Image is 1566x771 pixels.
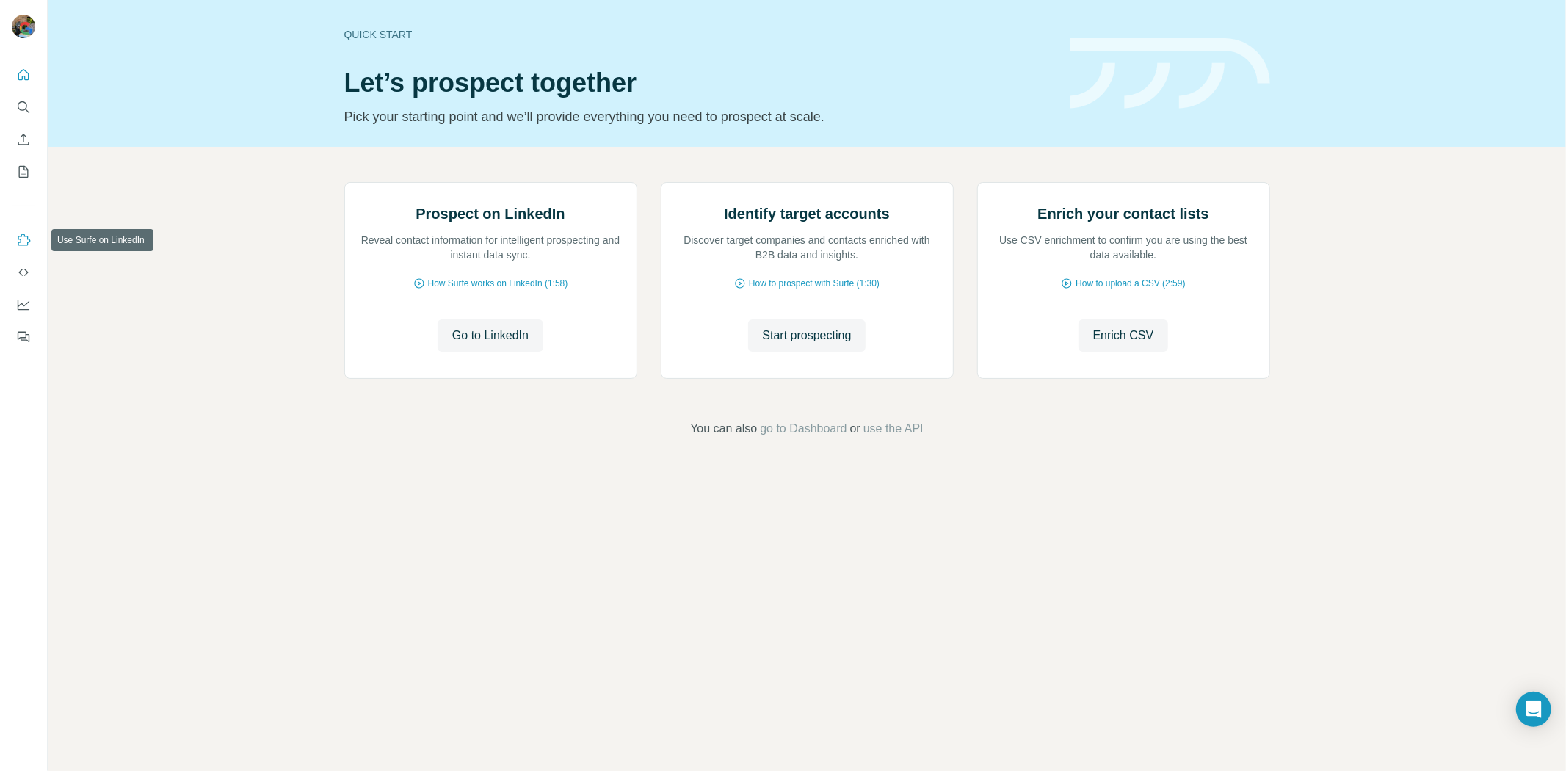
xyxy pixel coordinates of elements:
span: How Surfe works on LinkedIn (1:58) [428,277,568,290]
div: Quick start [344,27,1052,42]
p: Use CSV enrichment to confirm you are using the best data available. [993,233,1255,262]
img: banner [1070,38,1270,109]
button: Use Surfe API [12,259,35,286]
button: Use Surfe on LinkedIn [12,227,35,253]
span: How to prospect with Surfe (1:30) [749,277,880,290]
button: Enrich CSV [1079,319,1169,352]
span: or [850,420,860,438]
span: Go to LinkedIn [452,327,529,344]
h1: Let’s prospect together [344,68,1052,98]
button: use the API [863,420,924,438]
button: go to Dashboard [760,420,847,438]
button: Quick start [12,62,35,88]
div: Open Intercom Messenger [1516,692,1551,727]
p: Reveal contact information for intelligent prospecting and instant data sync. [360,233,622,262]
img: Avatar [12,15,35,38]
span: Start prospecting [763,327,852,344]
h2: Enrich your contact lists [1037,203,1208,224]
button: Search [12,94,35,120]
h2: Identify target accounts [724,203,890,224]
span: How to upload a CSV (2:59) [1076,277,1185,290]
p: Discover target companies and contacts enriched with B2B data and insights. [676,233,938,262]
button: Dashboard [12,292,35,318]
button: Start prospecting [748,319,866,352]
p: Pick your starting point and we’ll provide everything you need to prospect at scale. [344,106,1052,127]
span: Enrich CSV [1093,327,1154,344]
span: You can also [690,420,757,438]
button: Go to LinkedIn [438,319,543,352]
button: Enrich CSV [12,126,35,153]
h2: Prospect on LinkedIn [416,203,565,224]
button: My lists [12,159,35,185]
button: Feedback [12,324,35,350]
